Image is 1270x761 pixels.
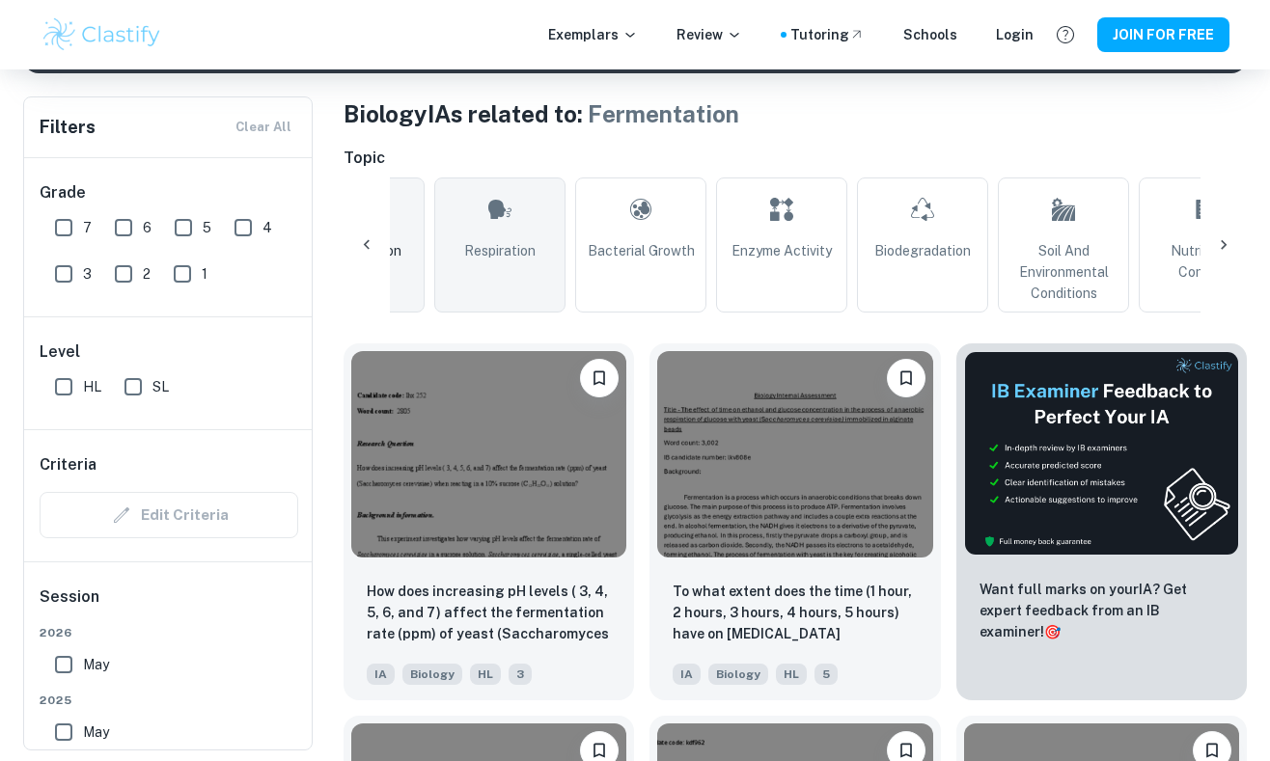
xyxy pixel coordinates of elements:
button: Please log in to bookmark exemplars [580,359,619,397]
span: May [83,654,109,675]
img: Biology IA example thumbnail: To what extent does the time (1 hour, 2 [657,351,932,557]
p: To what extent does the time (1 hour, 2 hours, 3 hours, 4 hours, 5 hours) have on ethanol concent... [673,581,917,646]
span: SL [152,376,169,397]
span: 🎯 [1044,624,1061,639]
h6: Grade [40,181,298,204]
img: Clastify logo [41,15,163,54]
button: Please log in to bookmark exemplars [887,359,925,397]
span: 2026 [40,624,298,641]
p: Want full marks on your IA ? Get expert feedback from an IB examiner! [980,579,1224,642]
button: JOIN FOR FREE [1097,17,1229,52]
span: 3 [83,263,92,285]
span: May [83,721,109,743]
span: 5 [814,664,838,685]
h6: Session [40,585,298,624]
h6: Filters [40,114,96,141]
span: IA [673,664,701,685]
img: Biology IA example thumbnail: How does increasing pH levels ( 3, 4, 5, [351,351,626,557]
p: Review [676,24,742,45]
span: Soil and Environmental Conditions [1007,240,1120,304]
span: 3 [509,664,532,685]
span: Bacterial Growth [588,240,695,261]
span: Biology [708,664,768,685]
a: Schools [903,24,957,45]
span: HL [470,664,501,685]
p: Exemplars [548,24,638,45]
span: 1 [202,263,207,285]
span: 4 [262,217,272,238]
span: 7 [83,217,92,238]
span: Enzyme Activity [732,240,832,261]
button: Help and Feedback [1049,18,1082,51]
span: HL [83,376,101,397]
a: Please log in to bookmark exemplarsHow does increasing pH levels ( 3, 4, 5, 6, and 7) affect the ... [344,343,634,700]
span: Fermentation [588,100,739,127]
span: 2 [143,263,151,285]
p: How does increasing pH levels ( 3, 4, 5, 6, and 7) affect the fermentation rate (ppm) of yeast (S... [367,581,611,646]
span: Biodegradation [874,240,971,261]
h1: Biology IAs related to: [344,96,1247,131]
span: 5 [203,217,211,238]
a: ThumbnailWant full marks on yourIA? Get expert feedback from an IB examiner! [956,343,1247,700]
img: Thumbnail [964,351,1239,556]
a: Login [996,24,1034,45]
span: Respiration [464,240,536,261]
span: Nutritional Content [1147,240,1261,283]
a: Tutoring [790,24,865,45]
h6: Topic [344,147,1247,170]
span: 2025 [40,692,298,709]
span: HL [776,664,807,685]
h6: Level [40,340,298,364]
span: 6 [143,217,152,238]
a: Please log in to bookmark exemplarsTo what extent does the time (1 hour, 2 hours, 3 hours, 4 hour... [649,343,940,700]
h6: Criteria [40,453,97,476]
span: IA [367,664,395,685]
span: Biology [402,664,462,685]
div: Criteria filters are unavailable when searching by topic [40,492,298,538]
